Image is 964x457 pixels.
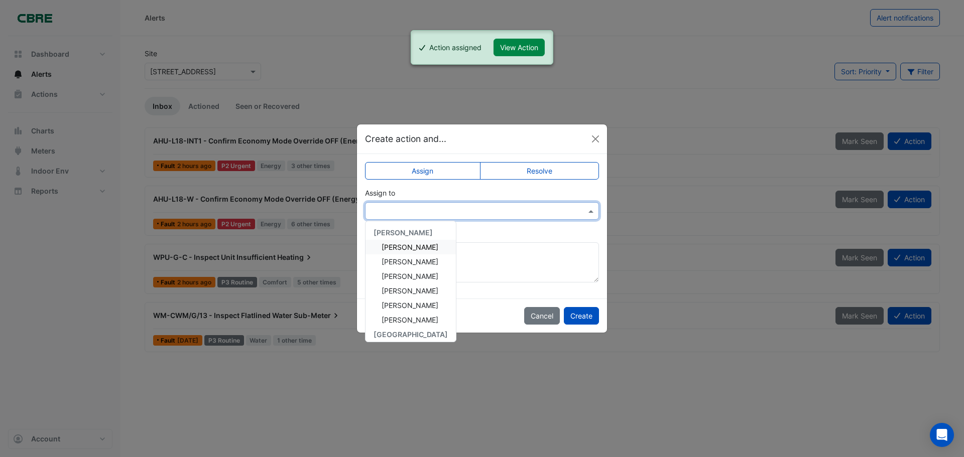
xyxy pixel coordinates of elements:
[930,423,954,447] div: Open Intercom Messenger
[494,39,545,56] button: View Action
[382,286,438,295] span: [PERSON_NAME]
[382,243,438,251] span: [PERSON_NAME]
[365,188,395,198] label: Assign to
[374,228,433,237] span: [PERSON_NAME]
[374,330,448,339] span: [GEOGRAPHIC_DATA]
[524,307,560,325] button: Cancel
[365,132,446,145] h5: Create action and...
[564,307,599,325] button: Create
[588,131,603,146] button: Close
[429,42,481,53] div: Action assigned
[366,221,456,342] div: Options List
[382,301,438,310] span: [PERSON_NAME]
[365,162,480,180] label: Assign
[480,162,599,180] label: Resolve
[382,316,438,324] span: [PERSON_NAME]
[382,272,438,280] span: [PERSON_NAME]
[382,257,438,266] span: [PERSON_NAME]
